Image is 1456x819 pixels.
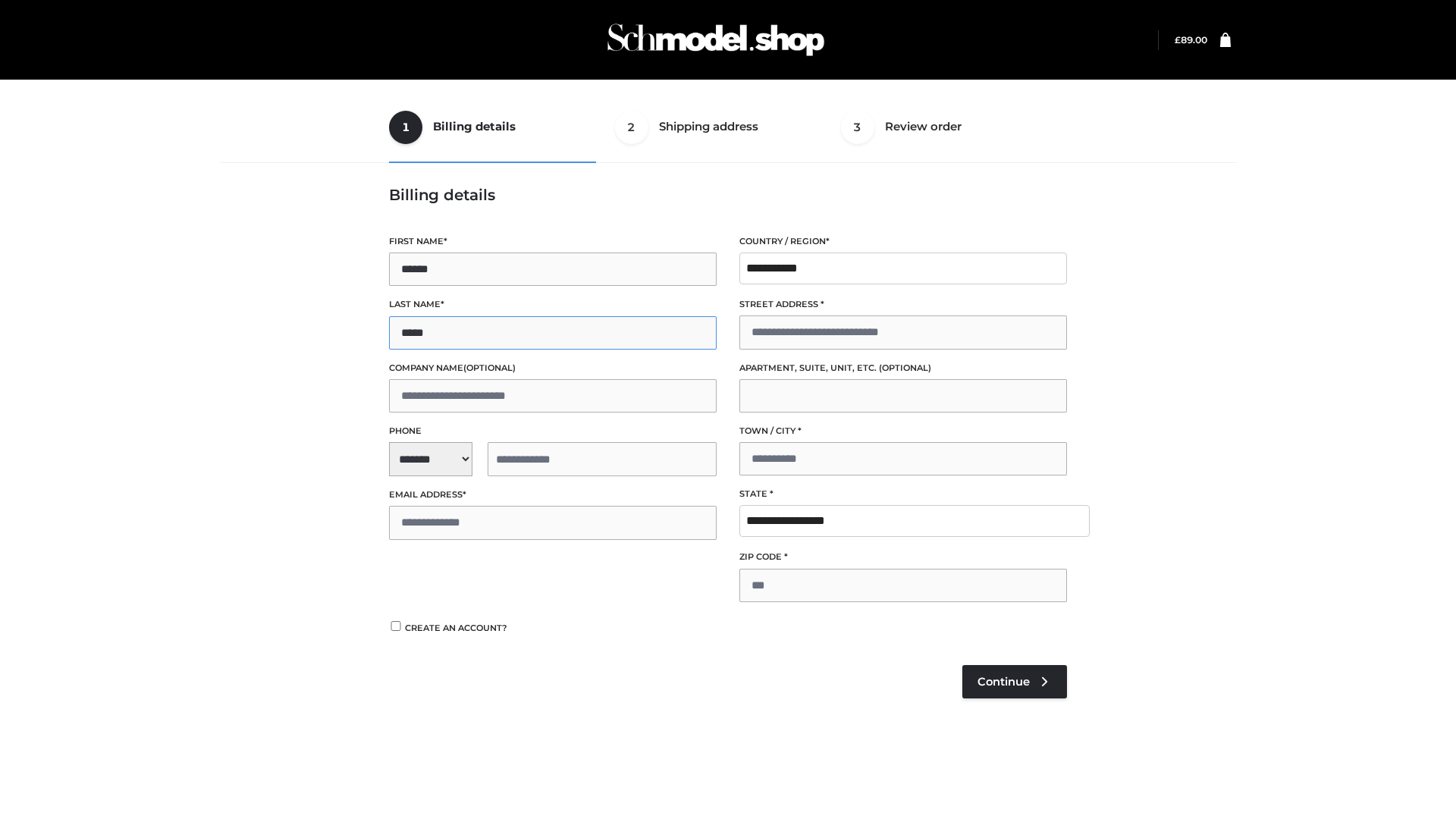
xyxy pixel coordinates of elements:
label: Company name [389,361,717,375]
bdi: 89.00 [1175,34,1207,45]
img: Schmodel Admin 964 [602,10,830,70]
label: Town / City [739,424,1067,438]
label: Apartment, suite, unit, etc. [739,361,1067,375]
span: (optional) [879,362,931,373]
label: Phone [389,424,717,438]
label: State [739,487,1067,501]
label: ZIP Code [739,550,1067,564]
span: (optional) [463,362,516,373]
a: Continue [962,665,1067,698]
a: £89.00 [1175,34,1207,45]
label: First name [389,234,717,249]
h3: Billing details [389,186,1067,204]
label: Country / Region [739,234,1067,249]
input: Create an account? [389,621,403,631]
label: Street address [739,297,1067,312]
label: Last name [389,297,717,312]
span: Create an account? [405,623,507,633]
span: Continue [977,675,1030,689]
label: Email address [389,488,717,502]
span: £ [1175,34,1181,45]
